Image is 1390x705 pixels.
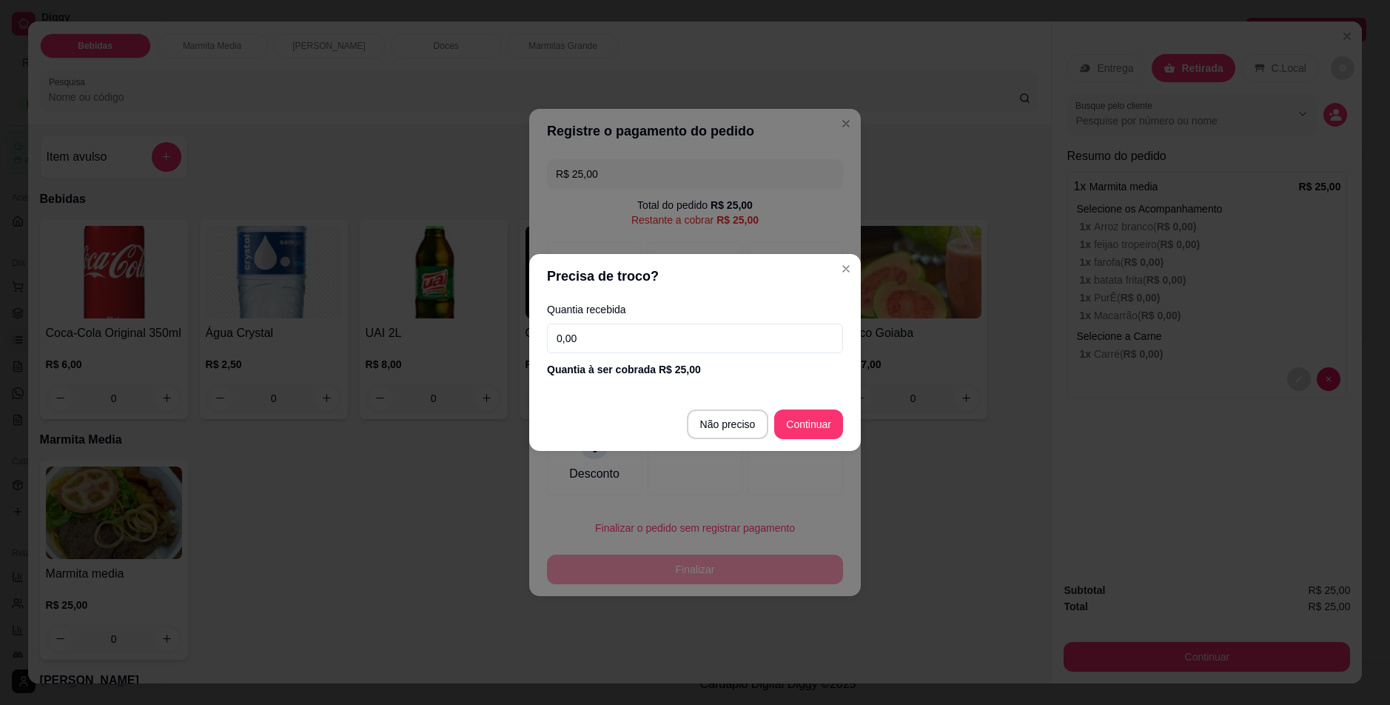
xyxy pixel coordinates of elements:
[529,254,861,298] header: Precisa de troco?
[547,304,843,315] label: Quantia recebida
[547,362,843,377] div: Quantia à ser cobrada R$ 25,00
[834,257,858,281] button: Close
[774,410,843,439] button: Continuar
[687,410,769,439] button: Não preciso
